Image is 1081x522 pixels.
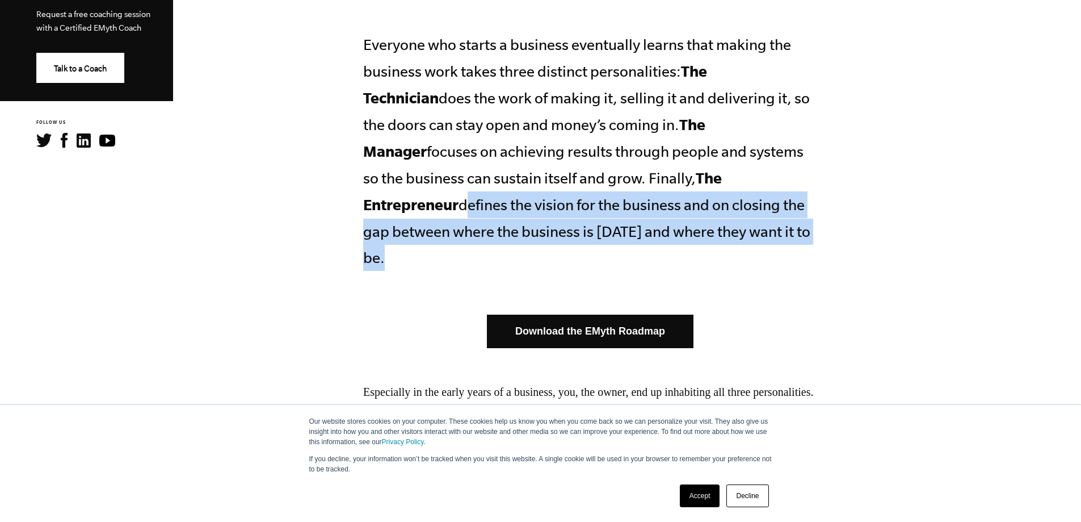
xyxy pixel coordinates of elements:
[487,315,693,348] a: Download the EMyth Roadmap
[99,135,115,147] img: YouTube
[309,416,772,447] p: Our website stores cookies on your computer. These cookies help us know you when you come back so...
[36,53,124,83] a: Talk to a Coach
[382,438,424,446] a: Privacy Policy
[36,7,155,35] p: Request a free coaching session with a Certified EMyth Coach
[680,485,720,507] a: Accept
[363,32,817,271] p: Everyone who starts a business eventually learns that making the business work takes three distin...
[77,133,91,148] img: LinkedIn
[726,485,768,507] a: Decline
[61,133,68,148] img: Facebook
[36,119,173,127] h6: FOLLOW US
[36,133,52,147] img: Twitter
[54,64,107,73] span: Talk to a Coach
[309,454,772,474] p: If you decline, your information won’t be tracked when you visit this website. A single cookie wi...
